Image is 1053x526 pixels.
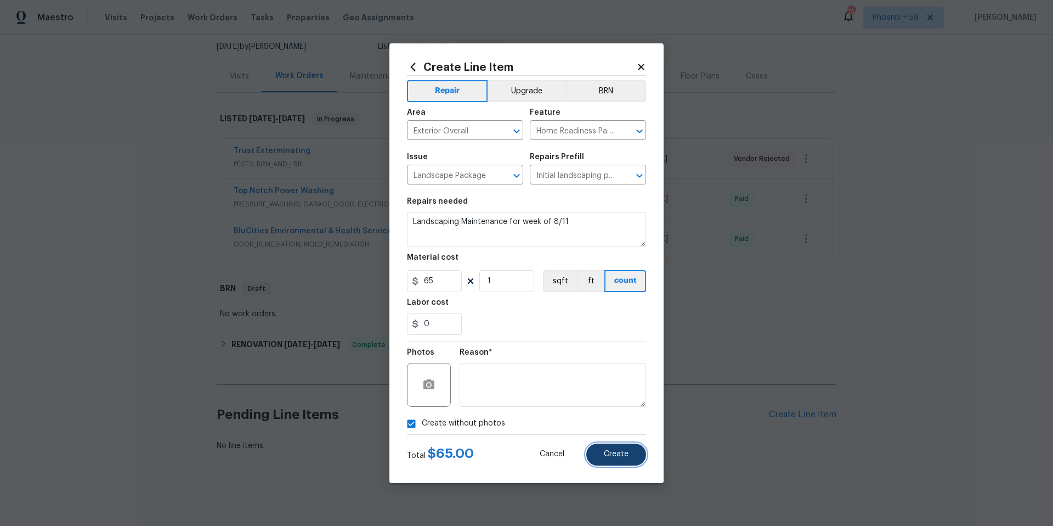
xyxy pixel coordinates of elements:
h5: Issue [407,153,428,161]
button: count [604,270,646,292]
h5: Repairs Prefill [530,153,584,161]
button: Cancel [522,444,582,466]
button: BRN [565,80,646,102]
button: Create [586,444,646,466]
button: sqft [543,270,577,292]
button: ft [577,270,604,292]
button: Open [632,168,647,183]
h5: Material cost [407,254,458,261]
span: Create [604,450,629,458]
button: Repair [407,80,488,102]
h5: Feature [530,109,561,116]
span: Cancel [540,450,564,458]
h2: Create Line Item [407,61,636,73]
h5: Labor cost [407,299,449,306]
button: Open [632,124,647,139]
button: Open [509,124,524,139]
span: Create without photos [422,418,505,429]
h5: Area [407,109,426,116]
span: $ 65.00 [428,447,474,460]
div: Total [407,448,474,461]
button: Upgrade [488,80,566,102]
h5: Photos [407,349,434,356]
h5: Reason* [460,349,492,356]
h5: Repairs needed [407,198,468,205]
button: Open [509,168,524,183]
textarea: Landscaping Maintenance for week of 8/11 [407,212,646,247]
